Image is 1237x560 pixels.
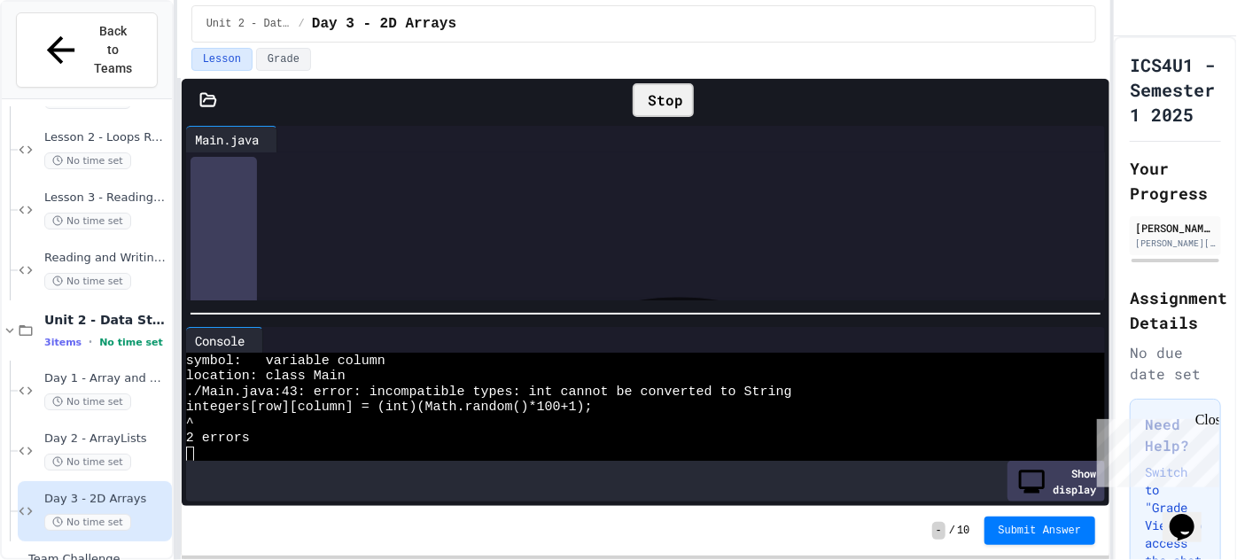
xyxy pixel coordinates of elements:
[44,393,131,410] span: No time set
[312,13,456,35] span: Day 3 - 2D Arrays
[984,517,1096,545] button: Submit Answer
[186,431,250,446] span: 2 errors
[1007,461,1105,502] div: Show display
[186,400,593,415] span: integers[row][column] = (int)(Math.random()*100+1);
[44,273,131,290] span: No time set
[1090,412,1219,487] iframe: chat widget
[633,83,694,117] div: Stop
[186,369,346,384] span: location: class Main
[186,126,277,152] div: Main.java
[1130,156,1221,206] h2: Your Progress
[949,524,955,538] span: /
[1135,237,1216,250] div: [PERSON_NAME][EMAIL_ADDRESS][DOMAIN_NAME]
[44,251,168,266] span: Reading and Writing to Files Assignment
[1130,285,1221,335] h2: Assignment Details
[44,514,131,531] span: No time set
[7,7,122,113] div: Chat with us now!Close
[44,130,168,145] span: Lesson 2 - Loops Review
[186,416,194,431] span: ^
[299,17,305,31] span: /
[932,522,945,540] span: -
[92,22,134,78] span: Back to Teams
[191,48,253,71] button: Lesson
[256,48,311,71] button: Grade
[1130,52,1221,127] h1: ICS4U1 - Semester 1 2025
[1130,342,1221,385] div: No due date set
[44,152,131,169] span: No time set
[186,385,792,400] span: ./Main.java:43: error: incompatible types: int cannot be converted to String
[44,337,82,348] span: 3 items
[1135,220,1216,236] div: [PERSON_NAME]
[44,432,168,447] span: Day 2 - ArrayLists
[186,331,253,350] div: Console
[1163,489,1219,542] iframe: chat widget
[44,191,168,206] span: Lesson 3 - Reading and Writing Files
[999,524,1082,538] span: Submit Answer
[44,454,131,471] span: No time set
[44,371,168,386] span: Day 1 - Array and Method Review
[89,335,92,349] span: •
[186,130,268,149] div: Main.java
[44,213,131,229] span: No time set
[957,524,969,538] span: 10
[186,354,385,369] span: symbol: variable column
[206,17,292,31] span: Unit 2 - Data Structures
[99,337,163,348] span: No time set
[44,312,168,328] span: Unit 2 - Data Structures
[16,12,158,88] button: Back to Teams
[186,327,263,354] div: Console
[44,492,168,507] span: Day 3 - 2D Arrays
